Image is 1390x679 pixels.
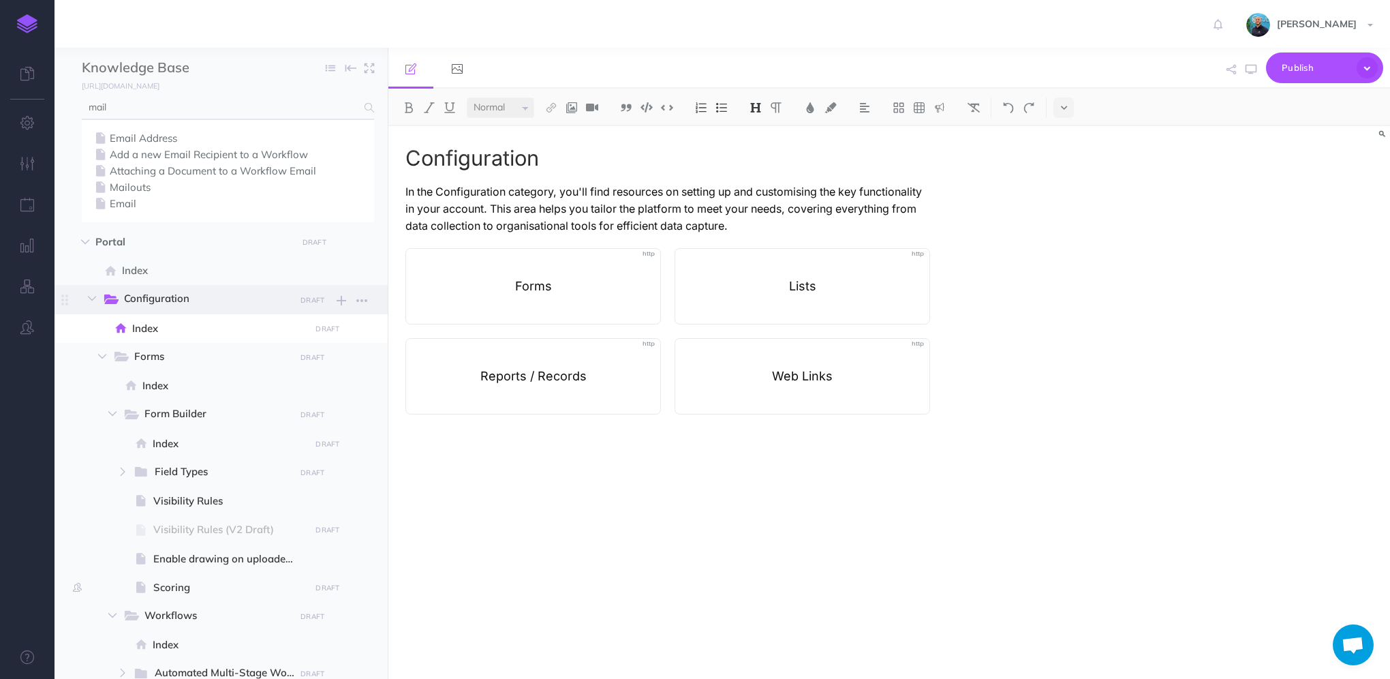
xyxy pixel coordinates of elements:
[311,580,345,596] button: DRAFT
[412,277,655,295] p: Forms
[933,102,946,113] img: Callout dropdown menu button
[681,277,925,295] p: Lists
[82,95,356,120] input: Search
[681,367,925,384] p: Web Links
[296,609,330,624] button: DRAFT
[303,238,326,247] small: DRAFT
[153,493,306,509] span: Visibility Rules
[92,163,364,179] a: Attaching a Document to a Workflow Email
[92,147,364,163] a: Add a new Email Recipient to a Workflow
[1270,18,1363,30] span: [PERSON_NAME]
[750,102,762,113] img: Headings dropdown button
[804,102,816,113] img: Text color button
[153,551,306,567] span: Enable drawing on uploaded / captured image
[661,102,673,112] img: Inline code button
[300,353,324,362] small: DRAFT
[296,350,330,365] button: DRAFT
[296,292,330,308] button: DRAFT
[715,102,728,113] img: Unordered list button
[300,612,324,621] small: DRAFT
[444,102,456,113] img: Underline button
[153,579,306,596] span: Scoring
[315,526,339,534] small: DRAFT
[300,410,324,419] small: DRAFT
[82,58,242,78] input: Documentation Name
[968,102,980,113] img: Clear styles button
[296,407,330,423] button: DRAFT
[412,367,655,384] p: Reports / Records
[122,262,306,279] span: Index
[132,320,306,337] span: Index
[1282,57,1350,78] span: Publish
[55,78,173,92] a: [URL][DOMAIN_NAME]
[17,14,37,33] img: logo-mark.svg
[423,102,435,113] img: Italic button
[155,464,285,481] span: Field Types
[1333,624,1374,665] div: Open chat
[297,235,331,250] button: DRAFT
[300,468,324,477] small: DRAFT
[311,522,345,538] button: DRAFT
[311,321,345,337] button: DRAFT
[300,296,324,305] small: DRAFT
[144,406,285,423] span: Form Builder
[1023,102,1035,113] img: Redo
[124,290,285,308] span: Configuration
[153,522,306,538] span: Visibility Rules (V2 Draft)
[620,102,632,113] img: Blockquote button
[300,669,324,678] small: DRAFT
[403,102,415,113] img: Bold button
[1246,13,1270,37] img: 925838e575eb33ea1a1ca055db7b09b0.jpg
[296,465,330,481] button: DRAFT
[315,440,339,449] small: DRAFT
[134,348,285,366] span: Forms
[859,102,871,113] img: Alignment dropdown menu button
[92,196,364,212] a: Email
[92,130,364,147] a: Email Address
[405,183,930,235] p: In the Configuration category, you'll find resources on setting up and customising the key functi...
[311,436,345,452] button: DRAFT
[153,436,306,452] span: Index
[1266,52,1383,83] button: Publish
[95,234,289,250] span: Portal
[640,102,653,112] img: Code block button
[586,102,598,113] img: Add video button
[315,584,339,592] small: DRAFT
[142,378,306,394] span: Index
[545,102,557,113] img: Link button
[566,102,578,113] img: Add image button
[1002,102,1015,113] img: Undo
[92,179,364,196] a: Mailouts
[824,102,837,113] img: Text background color button
[315,325,339,333] small: DRAFT
[144,607,285,625] span: Workflows
[153,637,306,653] span: Index
[695,102,707,113] img: Ordered list button
[913,102,925,113] img: Create table button
[770,102,782,113] img: Paragraph button
[82,81,159,91] small: [URL][DOMAIN_NAME]
[405,147,930,170] h1: Configuration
